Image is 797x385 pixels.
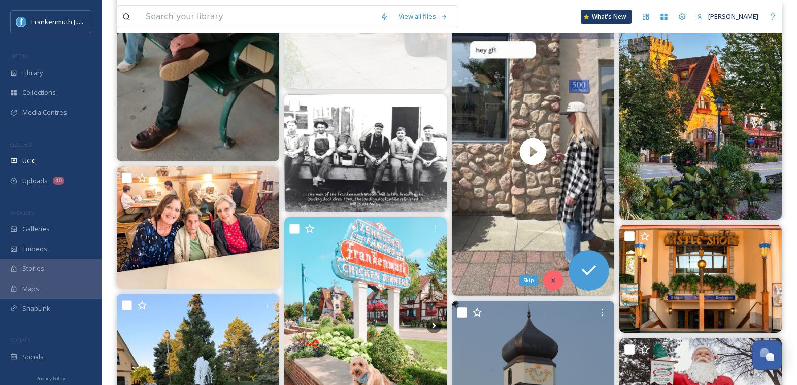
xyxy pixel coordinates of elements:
span: WIDGETS [10,208,34,216]
span: Maps [22,284,39,294]
span: UGC [22,156,36,166]
button: Open Chat [752,340,782,370]
span: Media Centres [22,108,67,117]
img: It's time for the Frankenmuth Woolen Mill Wayback Wednesday Post! Find out more about our product... [284,94,447,212]
span: Library [22,68,43,78]
span: COLLECT [10,141,32,148]
span: Frankenmuth [US_STATE] [31,17,108,26]
span: Uploads [22,176,48,186]
a: Privacy Policy [36,372,65,384]
span: SnapLink [22,304,50,313]
img: ✨🎉 Please join us in wishing Theresa P. a very special 105th birthday! 🎉✨ Theresa celebrated this... [117,166,279,289]
img: Social%20Media%20PFP%202025.jpg [16,17,26,27]
span: Privacy Policy [36,375,65,382]
span: Stories [22,264,44,273]
img: Golden Hour by The Bavarian Inn in Downtown Frankenmuth 📷📱☀️💐 (August 23, 2025) (Captured with iP... [619,3,782,220]
span: MEDIA [10,52,28,60]
input: Search your library [141,6,375,28]
img: #photography #frankenmuth #bavarianinn [619,225,782,333]
span: Galleries [22,224,50,234]
a: [PERSON_NAME] [691,7,763,26]
img: thumbnail [452,7,614,296]
span: [PERSON_NAME] [708,12,758,21]
div: Skip [519,275,538,286]
div: 40 [53,177,64,185]
span: Collections [22,88,56,97]
a: View all files [393,7,453,26]
a: What's New [581,10,632,24]
span: SOCIALS [10,336,30,344]
span: Embeds [22,244,47,254]
span: Socials [22,352,44,362]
